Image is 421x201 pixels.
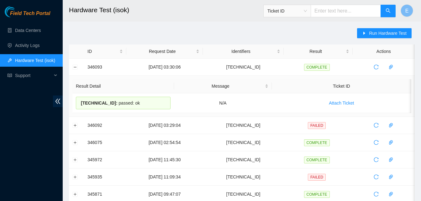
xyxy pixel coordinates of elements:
input: Enter text here... [311,5,381,17]
button: Expand row [73,174,78,179]
td: [TECHNICAL_ID] [203,134,283,151]
span: reload [371,192,381,197]
button: paper-clip [386,155,396,165]
td: [TECHNICAL_ID] [203,168,283,186]
span: FAILED [308,174,326,181]
button: reload [371,155,381,165]
td: [TECHNICAL_ID] [203,59,283,76]
span: reload [371,64,381,70]
button: paper-clip [386,62,396,72]
span: reload [371,140,381,145]
button: reload [371,172,381,182]
button: Expand row [73,157,78,162]
th: Actions [353,44,415,59]
a: Hardware Test (isok) [15,58,55,63]
span: read [8,73,12,78]
button: reload [371,62,381,72]
button: Collapse row [73,64,78,70]
span: Attach Ticket [329,100,354,106]
span: COMPLETE [304,139,330,146]
span: Ticket ID [267,6,307,16]
span: reload [371,123,381,128]
th: Result Detail [72,79,174,93]
span: COMPLETE [304,64,330,71]
button: Expand row [73,140,78,145]
td: [DATE] 03:30:06 [126,59,203,76]
th: Ticket ID [272,79,411,93]
td: [DATE] 11:45:30 [126,151,203,168]
td: [DATE] 11:09:34 [126,168,203,186]
span: double-left [53,95,63,107]
a: Data Centers [15,28,41,33]
span: paper-clip [386,64,396,70]
td: 345935 [84,168,126,186]
td: [TECHNICAL_ID] [203,151,283,168]
td: 346075 [84,134,126,151]
button: reload [371,189,381,199]
button: Attach Ticket [324,98,359,108]
button: reload [371,120,381,130]
span: E [405,7,409,15]
td: [DATE] 02:54:54 [126,134,203,151]
button: paper-clip [386,120,396,130]
span: Field Tech Portal [10,11,50,17]
span: paper-clip [386,174,396,179]
div: passed: ok [76,97,171,109]
span: [TECHNICAL_ID] : [81,100,118,106]
button: paper-clip [386,189,396,199]
td: [TECHNICAL_ID] [203,117,283,134]
span: search [386,8,391,14]
span: reload [371,174,381,179]
button: paper-clip [386,172,396,182]
td: N/A [174,93,271,113]
span: paper-clip [386,123,396,128]
button: paper-clip [386,137,396,147]
button: reload [371,137,381,147]
span: COMPLETE [304,191,330,198]
a: Activity Logs [15,43,40,48]
button: caret-rightRun Hardware Test [357,28,412,38]
td: 346093 [84,59,126,76]
span: Support [15,69,52,82]
span: caret-right [362,31,366,36]
span: paper-clip [386,140,396,145]
button: search [381,5,396,17]
span: paper-clip [386,157,396,162]
td: 345972 [84,151,126,168]
td: [DATE] 03:29:04 [126,117,203,134]
img: Akamai Technologies [5,6,32,17]
span: COMPLETE [304,157,330,163]
button: E [401,4,413,17]
button: Expand row [73,192,78,197]
button: Expand row [73,123,78,128]
a: Akamai TechnologiesField Tech Portal [5,11,50,19]
span: reload [371,157,381,162]
span: Run Hardware Test [369,30,407,37]
td: 346092 [84,117,126,134]
span: FAILED [308,122,326,129]
span: paper-clip [386,192,396,197]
